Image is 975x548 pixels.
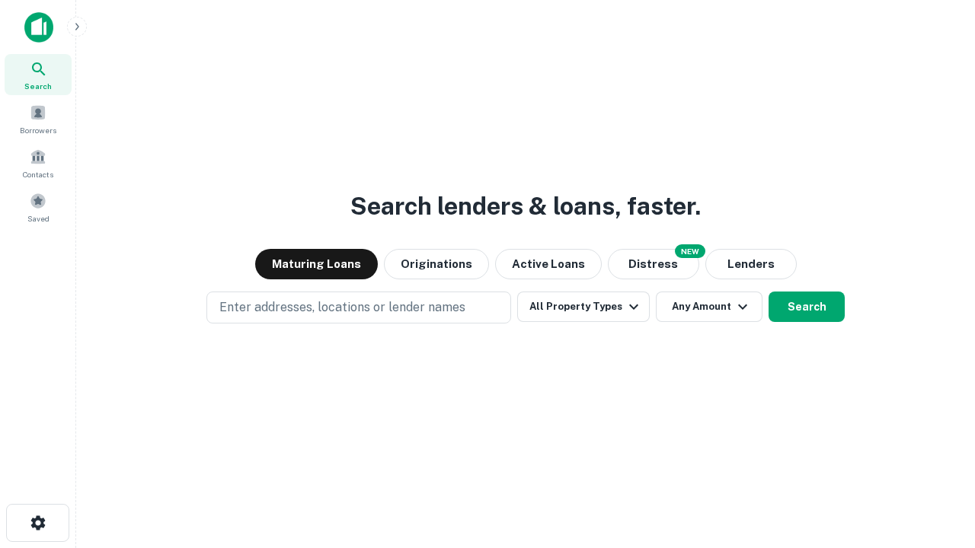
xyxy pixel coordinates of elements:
[255,249,378,279] button: Maturing Loans
[769,292,845,322] button: Search
[5,142,72,183] a: Contacts
[517,292,650,322] button: All Property Types
[23,168,53,180] span: Contacts
[705,249,797,279] button: Lenders
[608,249,699,279] button: Search distressed loans with lien and other non-mortgage details.
[5,98,72,139] a: Borrowers
[384,249,489,279] button: Originations
[495,249,602,279] button: Active Loans
[20,124,56,136] span: Borrowers
[5,186,72,228] a: Saved
[350,188,701,225] h3: Search lenders & loans, faster.
[5,54,72,95] a: Search
[27,212,50,225] span: Saved
[24,12,53,43] img: capitalize-icon.png
[206,292,511,323] button: Enter addresses, locations or lender names
[675,244,705,258] div: NEW
[219,298,465,317] p: Enter addresses, locations or lender names
[24,80,52,92] span: Search
[656,292,762,322] button: Any Amount
[899,378,975,451] iframe: Chat Widget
